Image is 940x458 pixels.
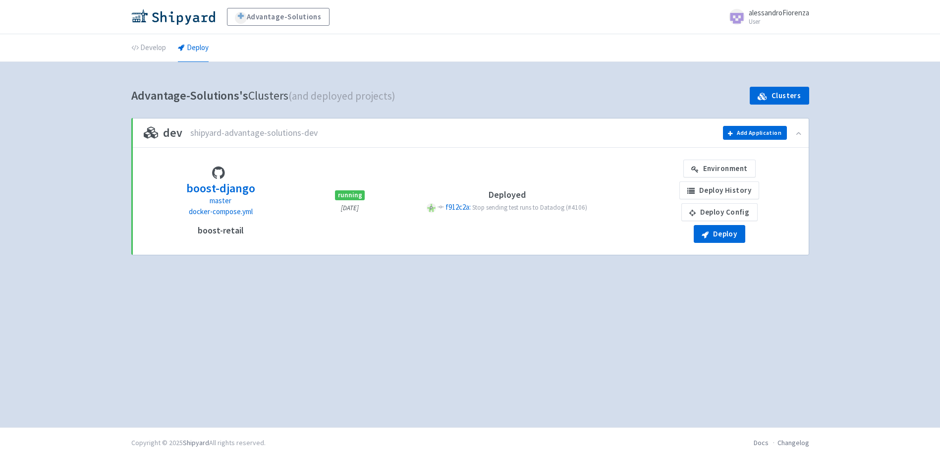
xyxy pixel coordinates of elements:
[131,438,266,448] div: Copyright © 2025 All rights reserved.
[681,203,758,221] a: Deploy Config
[749,8,809,17] span: alessandroFiorenza
[288,89,395,103] span: (and deployed projects)
[131,88,248,103] b: Advantage-Solutions's
[131,9,215,25] img: Shipyard logo
[723,126,787,140] button: Add Application
[679,181,759,199] a: Deploy History
[427,203,436,213] span: P
[198,226,244,235] h4: boost-retail
[402,190,611,200] h4: Deployed
[472,203,587,212] span: Stop sending test runs to Datadog (#4106)
[144,126,182,139] h3: dev
[178,34,209,62] a: Deploy
[777,438,809,447] a: Changelog
[445,202,471,212] span: f912c2a:
[131,86,395,106] h1: Clusters
[723,9,809,25] a: alessandroFiorenza User
[683,160,756,177] a: Environment
[186,182,255,195] h3: boost-django
[186,195,255,207] p: master
[131,34,166,62] a: Develop
[754,438,769,447] a: Docs
[183,438,209,447] a: Shipyard
[335,190,365,200] span: running
[341,204,359,212] small: [DATE]
[190,127,318,138] span: shipyard-advantage-solutions-dev
[750,87,809,105] a: Clusters
[189,207,253,216] span: docker-compose.yml
[694,225,745,243] button: Deploy
[186,180,255,206] a: boost-django master
[189,206,253,218] a: docker-compose.yml
[445,202,472,212] a: f912c2a:
[749,18,809,25] small: User
[227,8,330,26] a: Advantage-Solutions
